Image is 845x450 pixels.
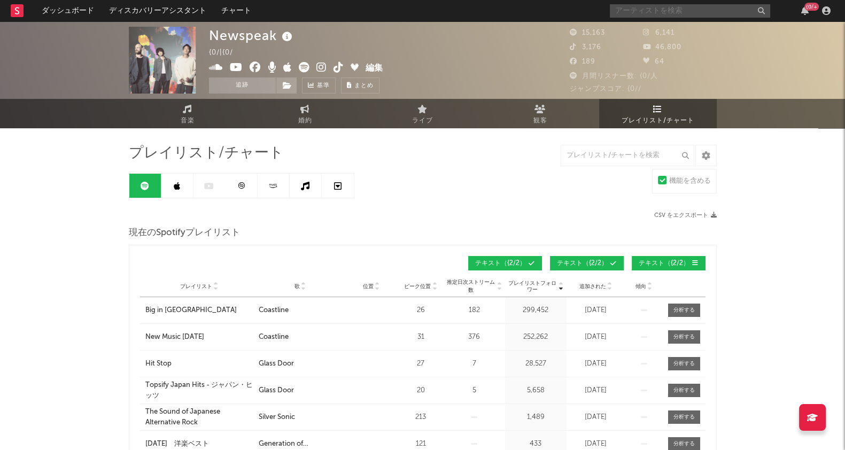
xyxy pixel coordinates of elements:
div: 252,262 [508,332,564,343]
div: [DATE] [569,412,623,423]
span: 追加された [579,283,606,290]
button: まとめ [341,77,379,94]
span: テキスト （{2/2） [639,260,689,267]
a: 音楽 [129,99,246,128]
div: 20 [401,385,441,396]
span: 位置 [363,283,374,290]
div: 28,527 [508,359,564,369]
a: New Music [DATE] [145,332,253,343]
span: まとめ [354,83,374,89]
span: 189 [570,58,595,65]
span: プレイリストフォロワー [508,280,557,293]
div: Glass Door [259,359,294,369]
span: プレイリスト/チャート [129,147,284,160]
div: 182 [446,305,502,316]
span: 婚約 [298,114,312,127]
div: 213 [401,412,441,423]
span: 3,176 [570,44,601,51]
a: 婚約 [246,99,364,128]
div: Generation of Superstitions [259,439,342,449]
span: ライブ [412,114,433,127]
div: [DATE] [569,359,623,369]
span: テキスト （{2/2） [557,260,608,267]
span: 15,163 [570,29,605,36]
a: Topsify Japan Hits - ジャパン・ヒッツ [145,380,253,401]
div: {0/ | {0/ [209,46,245,59]
div: [DATE] [569,385,623,396]
div: 299,452 [508,305,564,316]
span: 基準 [317,80,330,92]
div: [DATE] 洋楽ベスト [145,439,209,449]
span: ジャンプスコア: {0// [570,86,641,92]
span: 6,141 [643,29,675,36]
a: プレイリスト/チャート [599,99,717,128]
a: Big in [GEOGRAPHIC_DATA] [145,305,253,316]
div: Coastline [259,305,289,316]
div: Hit Stop [145,359,172,369]
span: プレイリスト/チャート [622,114,694,127]
span: 歌 [294,283,300,290]
button: 編集 [366,62,383,75]
span: 46,800 [643,44,681,51]
span: 64 [643,58,664,65]
button: {0/+ [801,6,809,15]
button: テキスト（{2/2） [632,256,706,270]
button: 追跡 [209,77,276,94]
button: CSV をエクスポート [654,212,717,219]
div: 7 [446,359,502,369]
input: アーティストを検索 [610,4,770,18]
div: [DATE] [569,332,623,343]
div: 376 [446,332,502,343]
div: Newspeak [209,27,295,44]
div: 1,489 [508,412,564,423]
div: 5 [446,385,502,396]
div: 27 [401,359,441,369]
a: ライブ [364,99,482,128]
a: Hit Stop [145,359,253,369]
div: 5,658 [508,385,564,396]
div: 121 [401,439,441,449]
span: 音楽 [181,114,195,127]
span: 現在のSpotifyプレイリスト [129,227,240,239]
span: 推定日次ストリーム数 [446,278,496,294]
input: プレイリスト/チャートを検索 [561,145,694,166]
div: 機能を含める [669,175,711,188]
button: テキスト（{2/2） [468,256,542,270]
a: The Sound of Japanese Alternative Rock [145,407,253,428]
span: 月間リスナー数: {0/人 [570,73,658,80]
div: New Music [DATE] [145,332,204,343]
div: Silver Sonic [259,412,295,423]
div: 433 [508,439,564,449]
a: [DATE] 洋楽ベスト [145,439,253,449]
div: 31 [401,332,441,343]
div: [DATE] [569,305,623,316]
span: 観客 [533,114,547,127]
div: {0/+ [804,3,819,11]
span: テキスト （{2/2） [475,260,526,267]
div: Big in [GEOGRAPHIC_DATA] [145,305,237,316]
a: 観客 [482,99,599,128]
div: Glass Door [259,385,294,396]
button: テキスト（{2/2） [550,256,624,270]
div: 26 [401,305,441,316]
span: プレイリスト [180,283,212,290]
span: 傾向 [635,283,646,290]
div: Coastline [259,332,289,343]
div: [DATE] [569,439,623,449]
span: ピーク位置 [404,283,431,290]
a: 基準 [302,77,336,94]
